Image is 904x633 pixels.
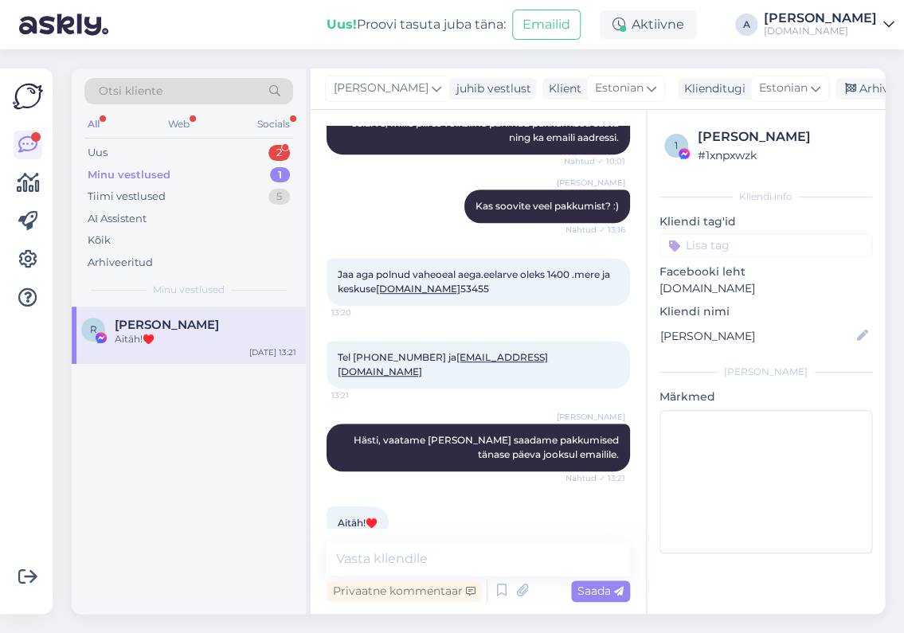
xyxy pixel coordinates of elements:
div: [PERSON_NAME] [764,12,877,25]
div: Kõik [88,232,111,248]
input: Lisa tag [659,233,872,257]
div: Aktiivne [600,10,697,39]
div: Tiimi vestlused [88,189,166,205]
div: juhib vestlust [450,80,531,97]
img: Askly Logo [13,81,43,111]
span: Tel [PHONE_NUMBER] ja [338,351,548,377]
div: Arhiveeritud [88,255,153,271]
a: [PERSON_NAME][DOMAIN_NAME] [764,12,894,37]
span: Jaa aga polnud vaheoeal aega.eelarve oleks 1400 .mere ja keskuse 53455 [338,268,612,295]
div: 5 [268,189,290,205]
div: [PERSON_NAME] [659,365,872,379]
div: [PERSON_NAME] [698,127,867,147]
span: 13:20 [331,307,391,318]
div: All [84,114,103,135]
p: Facebooki leht [659,264,872,280]
span: Hästi, vaatame [PERSON_NAME] saadame pakkumised tänase päeva jooksul emailile. [354,434,621,460]
span: 13:21 [331,389,391,401]
div: 1 [270,167,290,183]
span: R [90,323,97,335]
span: Estonian [595,80,644,97]
div: Privaatne kommentaar [327,580,482,602]
span: Kas soovite veel pakkumist? :) [475,200,619,212]
p: [DOMAIN_NAME] [659,280,872,297]
span: Nähtud ✓ 13:21 [565,472,625,484]
span: Estonian [759,80,808,97]
span: [PERSON_NAME] [557,177,625,189]
input: Lisa nimi [660,327,854,345]
span: Nähtud ✓ 13:16 [565,224,625,236]
div: Socials [254,114,293,135]
div: AI Assistent [88,211,147,227]
div: # 1xnpxwzk [698,147,867,164]
span: Saada [577,584,624,598]
b: Uus! [327,17,357,32]
div: Klient [542,80,581,97]
div: [DATE] 13:21 [249,346,296,358]
div: Proovi tasuta juba täna: [327,15,506,34]
span: [PERSON_NAME] [557,411,625,423]
span: Aitäh!♥️ [338,517,378,529]
span: Otsi kliente [99,83,162,100]
div: Minu vestlused [88,167,170,183]
div: 2 [268,145,290,161]
button: Emailid [512,10,581,40]
span: [PERSON_NAME] [334,80,429,97]
span: Minu vestlused [153,283,225,297]
span: Ruth Rohumets [115,318,219,332]
p: Kliendi tag'id [659,213,872,230]
span: Nähtud ✓ 10:01 [564,155,625,167]
div: Aitäh!♥️ [115,332,296,346]
div: Klienditugi [678,80,746,97]
div: Web [165,114,193,135]
div: [DOMAIN_NAME] [764,25,877,37]
div: Kliendi info [659,190,872,204]
p: Kliendi nimi [659,303,872,320]
div: Uus [88,145,108,161]
a: [DOMAIN_NAME] [376,283,460,295]
span: 1 [675,139,678,151]
div: A [735,14,757,36]
p: Märkmed [659,389,872,405]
